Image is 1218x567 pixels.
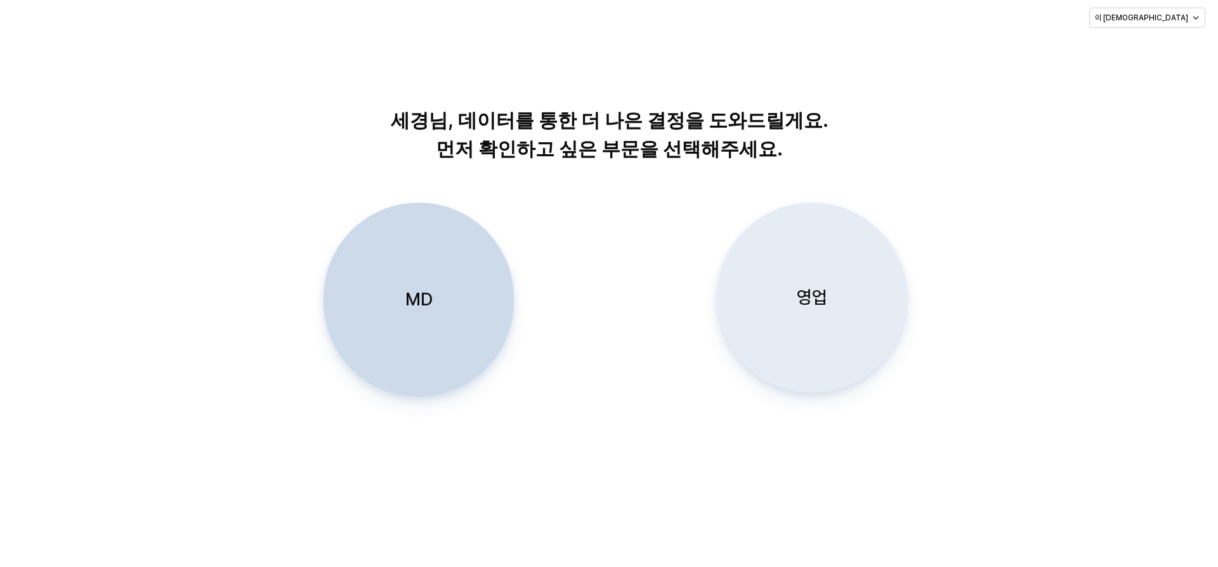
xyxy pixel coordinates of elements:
[324,203,514,397] button: MD
[797,286,827,309] p: 영업
[405,288,433,311] p: MD
[1095,13,1188,23] p: 이 [DEMOGRAPHIC_DATA]
[1089,8,1205,28] button: 이 [DEMOGRAPHIC_DATA]
[285,106,933,163] p: 세경님, 데이터를 통한 더 나은 결정을 도와드릴게요. 먼저 확인하고 싶은 부문을 선택해주세요.
[717,203,907,393] button: 영업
